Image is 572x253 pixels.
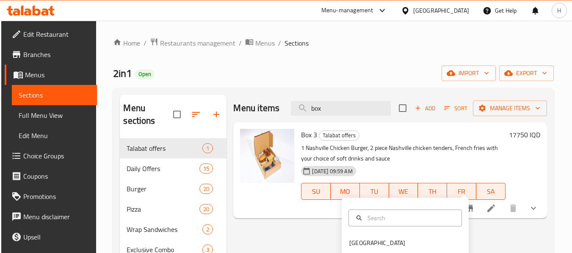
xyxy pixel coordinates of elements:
[412,102,439,115] button: Add
[480,103,540,114] span: Manage items
[473,101,547,116] button: Manage items
[309,167,356,175] span: [DATE] 09:59 AM
[5,207,97,227] a: Menu disclaimer
[240,129,294,183] img: Box 3
[120,219,227,239] div: Wrap Sandwiches2
[135,69,155,79] div: Open
[203,226,213,234] span: 2
[389,183,418,200] button: WE
[245,38,275,49] a: Menus
[349,238,405,248] div: [GEOGRAPHIC_DATA]
[200,165,213,173] span: 15
[503,198,523,218] button: delete
[444,103,467,113] span: Sort
[5,65,97,85] a: Menus
[120,199,227,219] div: Pizza20
[480,185,502,198] span: SA
[5,186,97,207] a: Promotions
[442,65,496,81] button: import
[199,163,213,174] div: items
[486,203,496,213] a: Edit menu item
[319,131,359,141] div: Talabat offers
[168,106,186,123] span: Select all sections
[200,205,213,213] span: 20
[12,85,97,105] a: Sections
[421,185,444,198] span: TH
[363,185,386,198] span: TU
[321,5,373,16] div: Menu-management
[113,38,553,49] nav: breadcrumb
[255,38,275,48] span: Menus
[285,38,309,48] span: Sections
[127,224,202,234] span: Wrap Sandwiches
[412,102,439,115] span: Add item
[120,158,227,179] div: Daily Offers15
[120,179,227,199] div: Burger20
[160,38,235,48] span: Restaurants management
[144,38,146,48] li: /
[127,143,202,153] span: Talabat offers
[360,183,389,200] button: TU
[203,144,213,152] span: 1
[5,24,97,44] a: Edit Restaurant
[392,185,415,198] span: WE
[19,110,90,120] span: Full Menu View
[5,166,97,186] a: Coupons
[202,224,213,234] div: items
[331,183,360,200] button: MO
[418,183,447,200] button: TH
[301,128,317,141] span: Box 3
[394,99,412,117] span: Select section
[5,227,97,247] a: Upsell
[120,138,227,158] div: Talabat offers1
[19,131,90,141] span: Edit Menu
[199,184,213,194] div: items
[499,65,554,81] button: export
[199,204,213,214] div: items
[123,102,173,127] h2: Menu sections
[448,68,489,79] span: import
[439,102,473,115] span: Sort items
[5,44,97,65] a: Branches
[476,183,506,200] button: SA
[23,212,90,222] span: Menu disclaimer
[186,104,206,125] span: Sort sections
[301,183,331,200] button: SU
[200,185,213,193] span: 20
[413,6,469,15] div: [GEOGRAPHIC_DATA]
[442,102,470,115] button: Sort
[509,129,540,141] h6: 17750 IQD
[127,184,199,194] span: Burger
[23,29,90,39] span: Edit Restaurant
[25,70,90,80] span: Menus
[23,151,90,161] span: Choice Groups
[450,185,473,198] span: FR
[334,185,356,198] span: MO
[447,183,476,200] button: FR
[113,38,140,48] a: Home
[305,185,327,198] span: SU
[113,64,132,83] span: 2in1
[127,163,199,174] span: Daily Offers
[150,38,235,49] a: Restaurants management
[23,191,90,201] span: Promotions
[5,146,97,166] a: Choice Groups
[459,198,479,218] button: Branch-specific-item
[233,102,279,114] h2: Menu items
[19,90,90,100] span: Sections
[364,213,456,223] input: Search
[12,125,97,146] a: Edit Menu
[506,68,547,79] span: export
[239,38,242,48] li: /
[23,49,90,60] span: Branches
[23,232,90,242] span: Upsell
[414,103,437,113] span: Add
[291,101,391,116] input: search
[557,6,561,15] span: H
[278,38,281,48] li: /
[12,105,97,125] a: Full Menu View
[528,203,539,213] svg: Show Choices
[127,204,199,214] span: Pizza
